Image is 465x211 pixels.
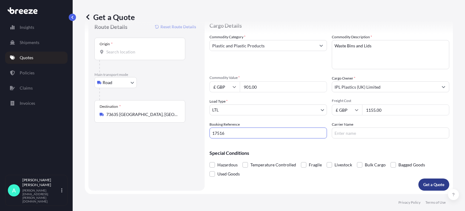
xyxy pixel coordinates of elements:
[209,121,240,128] label: Booking Reference
[335,160,352,169] span: Livestock
[332,75,355,81] label: Cargo Owner
[209,151,449,155] p: Special Conditions
[12,187,16,193] span: A
[20,85,33,91] p: Claims
[240,81,327,92] input: Type amount
[418,179,449,191] button: Get a Quote
[217,160,238,169] span: Hazardous
[217,169,240,179] span: Used Goods
[100,104,121,109] div: Destination
[209,75,327,80] span: Commodity Value
[209,98,228,104] span: Load Type
[20,24,34,30] p: Insights
[5,36,68,49] a: Shipments
[210,40,316,51] input: Select a commodity type
[103,80,112,86] span: Road
[5,21,68,33] a: Insights
[20,39,39,46] p: Shipments
[85,12,135,22] p: Get a Quote
[332,121,353,128] label: Carrier Name
[332,81,438,92] input: Full name
[209,34,246,40] label: Commodity Category
[398,160,425,169] span: Bagged Goods
[423,182,444,188] p: Get a Quote
[20,100,35,106] p: Invoices
[332,34,372,40] label: Commodity Description
[398,200,420,205] a: Privacy Policy
[362,104,449,115] input: Enter amount
[22,178,60,187] p: [PERSON_NAME] [PERSON_NAME]
[100,42,113,46] div: Origin
[20,70,35,76] p: Policies
[22,189,60,203] p: [PERSON_NAME][EMAIL_ADDRESS][PERSON_NAME][DOMAIN_NAME]
[309,160,322,169] span: Fragile
[5,82,68,94] a: Claims
[209,104,327,115] button: LTL
[250,160,296,169] span: Temperature Controlled
[94,77,137,88] button: Select transport
[438,81,449,92] button: Show suggestions
[20,55,33,61] p: Quotes
[106,111,178,117] input: Destination
[332,128,449,138] input: Enter name
[94,72,199,77] p: Main transport mode
[365,160,386,169] span: Bulk Cargo
[425,200,446,205] a: Terms of Use
[212,107,219,113] span: LTL
[5,67,68,79] a: Policies
[316,40,327,51] button: Show suggestions
[332,98,449,103] span: Freight Cost
[5,52,68,64] a: Quotes
[106,49,178,55] input: Origin
[5,97,68,109] a: Invoices
[209,128,327,138] input: Your internal reference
